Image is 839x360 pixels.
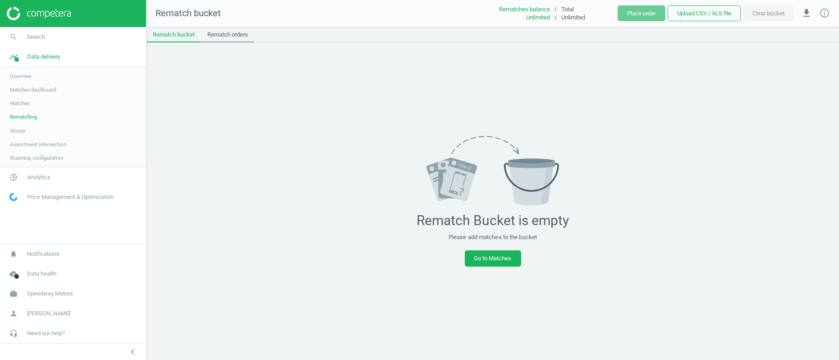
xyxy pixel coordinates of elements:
[147,27,201,42] a: Rematch bucket
[27,309,70,318] span: [PERSON_NAME]
[417,212,569,229] div: Rematch Bucket is empty
[5,245,22,263] i: notifications
[5,305,22,322] i: person
[743,5,794,22] button: Clear bucket
[201,27,254,42] a: Rematch orders
[27,329,65,337] span: Need our help?
[5,325,22,342] i: headset_mic
[27,270,56,278] span: Data health
[27,250,60,258] span: Notifications
[121,346,144,358] button: chevron_left
[5,48,22,65] i: timeline
[27,53,60,61] span: Data delivery
[550,14,561,22] div: /
[465,250,521,267] a: Go to Matches
[5,28,22,46] i: search
[561,14,618,22] div: Unlimited
[449,233,537,241] div: Please add matches to the bucket
[618,5,665,22] button: Place order
[10,86,56,93] span: Matches dashboard
[5,285,22,302] i: work
[482,14,550,22] div: Unlimited
[561,5,618,14] div: Total
[5,265,22,282] i: cloud_done
[10,141,66,148] span: Assortment intersection
[7,7,71,20] img: ajHJNr6hYgQAAAAASUVORK5CYII=
[550,5,561,14] div: /
[796,3,817,24] button: get_app
[27,193,114,201] span: Price Management & Optimization
[482,5,550,14] div: Rematches balance
[10,100,30,107] span: Matches
[10,154,63,162] span: Scanning configuration
[156,8,221,18] span: Rematch bucket
[10,127,25,134] span: Stores
[801,8,812,18] i: get_app
[668,5,741,22] button: Upload CSV / XLS file
[27,290,73,298] span: Speedway Motors
[10,113,37,120] span: Rematching
[426,136,559,206] img: svg+xml;base64,PHN2ZyB4bWxucz0iaHR0cDovL3d3dy53My5vcmcvMjAwMC9zdmciIHZpZXdCb3g9IjAgMCAxNjAuMDggOD...
[27,173,50,181] span: Analytics
[819,8,830,18] i: info_outline
[127,346,138,357] i: chevron_left
[5,169,22,186] i: pie_chart_outlined
[819,8,830,19] a: info_outline
[27,33,45,41] span: Search
[9,193,18,201] img: wGWNvw8QSZomAAAAABJRU5ErkJggg==
[10,73,32,80] span: Overview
